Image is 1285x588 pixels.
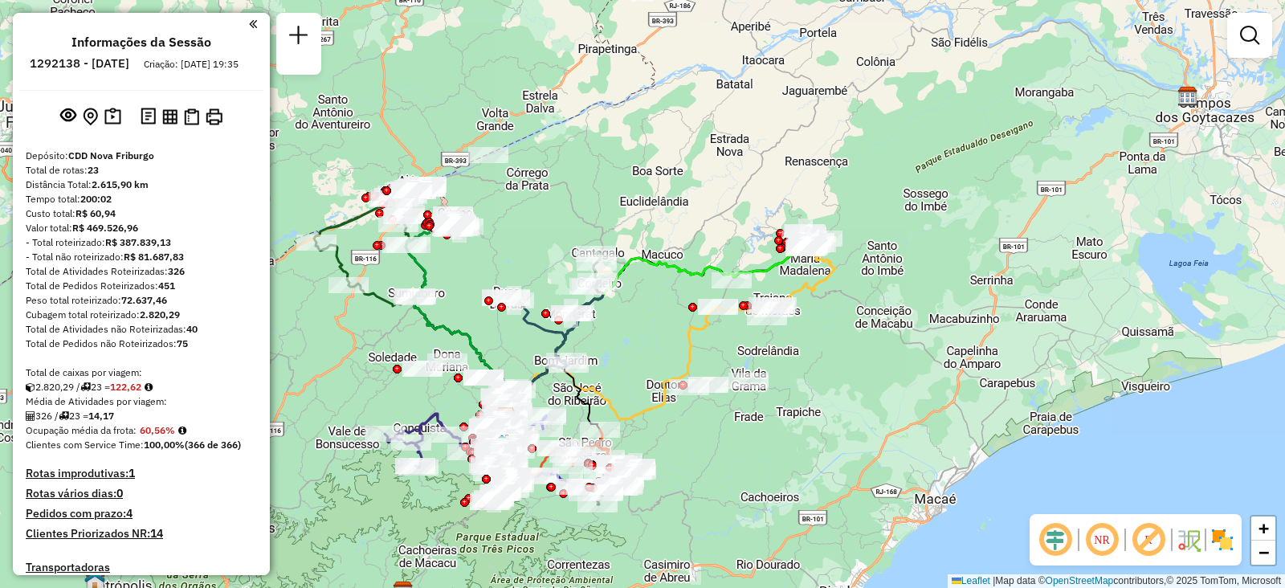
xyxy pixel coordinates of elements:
[26,409,257,423] div: 326 / 23 =
[26,527,257,541] h4: Clientes Priorizados NR:
[144,439,185,451] strong: 100,00%
[186,323,198,335] strong: 40
[952,575,990,586] a: Leaflet
[406,181,446,197] div: Atividade não roteirizada - RICARDO ZAMBONI
[80,104,101,129] button: Centralizar mapa no depósito ou ponto de apoio
[26,424,137,436] span: Ocupação média da frota:
[728,373,769,389] div: Atividade não roteirizada - THAYNA BARBOSA DE OL
[26,250,257,264] div: - Total não roteirizado:
[181,105,202,129] button: Visualizar Romaneio
[168,265,185,277] strong: 326
[26,365,257,380] div: Total de caixas por viagem:
[1046,575,1114,586] a: OpenStreetMap
[396,180,436,196] div: Atividade não roteirizada - BAR DO JEAN
[26,394,257,409] div: Média de Atividades por viagem:
[88,164,99,176] strong: 23
[432,214,472,231] div: Atividade não roteirizada - NELINA GABRI MACHARE
[116,486,123,500] strong: 0
[26,380,257,394] div: 2.820,29 / 23 =
[26,382,35,392] i: Cubagem total roteirizado
[126,506,133,521] strong: 4
[434,218,475,234] div: Atividade não roteirizada - RAI CAMARGO NASCIMEN
[26,507,133,521] h4: Pedidos com prazo:
[487,394,527,410] div: Atividade não roteirizada - WALLACE SANTOS DA SI
[402,361,443,377] div: Atividade não roteirizada - WALLACE SANTOS DA SI
[26,192,257,206] div: Tempo total:
[26,467,257,480] h4: Rotas improdutivas:
[1083,521,1121,559] span: Ocultar NR
[433,206,473,223] div: Atividade não roteirizada - PARMA DE CARMO DISTR
[1210,527,1235,553] img: Exibir/Ocultar setores
[110,381,141,393] strong: 122,62
[688,377,728,393] div: Atividade não roteirizada - ALCEIA DE OLIVEIRA G
[80,193,112,205] strong: 200:02
[404,178,444,194] div: Atividade não roteirizada - ROGERIO RODRIGUES
[124,251,184,263] strong: R$ 81.687,83
[140,308,180,321] strong: 2.820,29
[396,288,436,304] div: Atividade não roteirizada - MERCADO RIVER KUALA
[492,434,512,455] img: 521 UDC Light NFR Centro
[158,280,175,292] strong: 451
[392,182,432,198] div: Atividade não roteirizada - JOSE ANGELO VALDIERO
[491,381,531,397] div: Atividade não roteirizada - JAIANE DE ABREU NOV
[30,56,129,71] h6: 1292138 - [DATE]
[121,294,167,306] strong: 72.637,46
[404,178,444,194] div: Atividade não roteirizada - ALICE DA SILVA 06894
[101,104,124,129] button: Painel de Sugestão
[26,163,257,178] div: Total de rotas:
[26,308,257,322] div: Cubagem total roteirizado:
[26,149,257,163] div: Depósito:
[698,299,738,315] div: Atividade não roteirizada - IVALDA MARINI
[92,178,149,190] strong: 2.615,90 km
[26,322,257,337] div: Total de Atividades não Roteirizadas:
[1129,521,1168,559] span: Exibir rótulo
[394,289,434,305] div: Atividade não roteirizada - TATIANA FERREIRA DA
[463,370,504,386] div: Atividade não roteirizada - JEAN PIERRE TEIXEIRA
[1177,86,1198,107] img: CDD Campos dos Goytacazes
[105,236,171,248] strong: R$ 387.839,13
[434,214,475,230] div: Atividade não roteirizada - BOTECO VIP
[80,382,91,392] i: Total de rotas
[26,561,257,574] h4: Transportadoras
[390,182,430,198] div: Atividade não roteirizada - ATACADAO JAMANTA EIR
[88,410,114,422] strong: 14,17
[283,19,315,55] a: Nova sessão e pesquisa
[1176,527,1201,553] img: Fluxo de ruas
[178,426,186,435] em: Média calculada utilizando a maior ocupação (%Peso ou %Cubagem) de cada rota da sessão. Rotas cro...
[26,221,257,235] div: Valor total:
[1251,541,1275,565] a: Zoom out
[26,439,144,451] span: Clientes com Service Time:
[137,104,159,129] button: Logs desbloquear sessão
[747,309,787,325] div: Atividade não roteirizada - CARLOS AUGUSTO SANTOS OLIVEIRA
[177,337,188,349] strong: 75
[712,272,752,288] div: Atividade não roteirizada - MELLO E OLIVEIRA ME.
[145,382,153,392] i: Meta Caixas/viagem: 173,30 Diferença: -50,68
[468,147,508,163] div: Atividade não roteirizada - 57.966.523 RICARDO DA SILVA OLIVEIRA
[1258,518,1269,538] span: +
[26,411,35,421] i: Total de Atividades
[202,105,226,129] button: Imprimir Rotas
[1036,521,1075,559] span: Ocultar deslocamento
[72,222,138,234] strong: R$ 469.526,96
[26,293,257,308] div: Peso total roteirizado:
[492,381,532,397] div: Atividade não roteirizada - BAR DA PRACA
[137,57,245,71] div: Criação: [DATE] 19:35
[159,105,181,127] button: Visualizar relatório de Roteirização
[26,487,257,500] h4: Rotas vários dias:
[993,575,995,586] span: |
[480,388,520,404] div: Atividade não roteirizada - GLICERIO JOSE ROSA
[57,104,80,129] button: Exibir sessão original
[128,466,135,480] strong: 1
[1234,19,1266,51] a: Exibir filtros
[488,379,528,395] div: Atividade não roteirizada - FLÁVIO HERDY
[150,526,163,541] strong: 14
[492,382,532,398] div: Atividade não roteirizada - PETISCO DA NELMA
[405,178,445,194] div: Atividade não roteirizada - SORAIA RAMOS CORREA
[26,178,257,192] div: Distância Total:
[1251,517,1275,541] a: Zoom in
[185,439,241,451] strong: (366 de 366)
[26,337,257,351] div: Total de Pedidos não Roteirizados:
[406,177,447,193] div: Atividade não roteirizada - MAILTON DE JESUS TAV
[26,235,257,250] div: - Total roteirizado:
[481,389,521,405] div: Atividade não roteirizada - ARIOSTO PEREIRA DE A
